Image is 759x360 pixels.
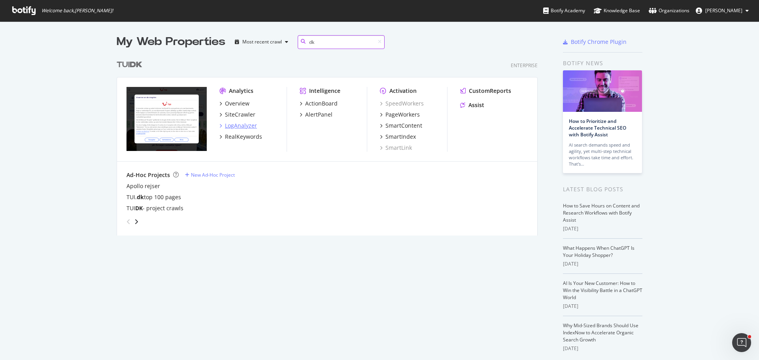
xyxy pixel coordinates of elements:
a: Apollo rejser [126,182,160,190]
a: AI Is Your New Customer: How to Win the Visibility Battle in a ChatGPT World [563,280,642,301]
div: New Ad-Hoc Project [191,172,235,178]
a: CustomReports [460,87,511,95]
a: How to Prioritize and Accelerate Technical SEO with Botify Assist [569,118,626,138]
div: Botify news [563,59,642,68]
div: Assist [468,101,484,109]
span: Welcome back, [PERSON_NAME] ! [42,8,113,14]
img: How to Prioritize and Accelerate Technical SEO with Botify Assist [563,70,642,112]
div: TUI [117,59,142,71]
a: SpeedWorkers [380,100,424,107]
div: [DATE] [563,345,642,352]
div: ActionBoard [305,100,338,107]
div: Knowledge Base [594,7,640,15]
div: Botify Chrome Plugin [571,38,627,46]
div: Intelligence [309,87,340,95]
div: PageWorkers [385,111,420,119]
a: TUI.dktop 100 pages [126,193,181,201]
a: SiteCrawler [219,111,255,119]
button: Most recent crawl [232,36,291,48]
div: Most recent crawl [242,40,282,44]
div: Ad-Hoc Projects [126,171,170,179]
div: angle-right [134,218,139,226]
a: LogAnalyzer [219,122,257,130]
img: tui.dk [126,87,207,151]
a: SmartLink [380,144,412,152]
div: SmartIndex [385,133,416,141]
input: Search [298,35,385,49]
div: Organizations [649,7,689,15]
div: Overview [225,100,249,107]
b: DK [135,204,143,212]
div: [DATE] [563,260,642,268]
span: Anja Alling [705,7,742,14]
div: LogAnalyzer [225,122,257,130]
div: Enterprise [511,62,538,69]
div: AlertPanel [305,111,332,119]
a: Overview [219,100,249,107]
a: Botify Chrome Plugin [563,38,627,46]
iframe: Intercom live chat [732,333,751,352]
div: grid [117,50,544,236]
div: [DATE] [563,225,642,232]
div: Botify Academy [543,7,585,15]
div: CustomReports [469,87,511,95]
div: AI search demands speed and agility, yet multi-step technical workflows take time and effort. Tha... [569,142,636,167]
a: What Happens When ChatGPT Is Your Holiday Shopper? [563,245,634,258]
button: [PERSON_NAME] [689,4,755,17]
div: Analytics [229,87,253,95]
b: DK [130,61,142,69]
a: RealKeywords [219,133,262,141]
div: TUI. top 100 pages [126,193,181,201]
div: angle-left [123,215,134,228]
a: SmartIndex [380,133,416,141]
a: AlertPanel [300,111,332,119]
div: SiteCrawler [225,111,255,119]
a: Assist [460,101,484,109]
div: My Web Properties [117,34,225,50]
div: SmartContent [385,122,422,130]
a: SmartContent [380,122,422,130]
div: Activation [389,87,417,95]
div: [DATE] [563,303,642,310]
div: RealKeywords [225,133,262,141]
a: Why Mid-Sized Brands Should Use IndexNow to Accelerate Organic Search Growth [563,322,638,343]
b: dk [137,193,144,201]
div: Latest Blog Posts [563,185,642,194]
a: New Ad-Hoc Project [185,172,235,178]
a: TUIDK- project crawls [126,204,183,212]
div: TUI - project crawls [126,204,183,212]
a: PageWorkers [380,111,420,119]
a: TUIDK [117,59,145,71]
a: How to Save Hours on Content and Research Workflows with Botify Assist [563,202,640,223]
a: ActionBoard [300,100,338,107]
